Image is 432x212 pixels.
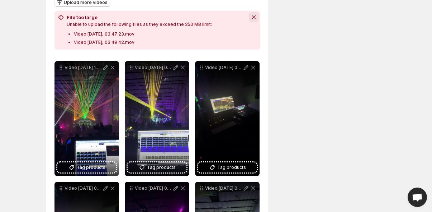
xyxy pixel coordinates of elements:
p: Video [DATE] 05 45 24 [135,185,172,191]
p: Video [DATE], 03 47 23.mov [74,31,212,37]
p: Video [DATE] 15 02 02 [65,65,102,70]
button: Tag products [128,162,186,172]
p: Video [DATE] 05 43 59 [65,185,102,191]
button: Dismiss notification [249,12,259,22]
p: Video [DATE] 05 35 09 [205,65,242,70]
span: Tag products [147,164,176,171]
div: Video [DATE] 03 19 15Tag products [125,61,189,176]
span: Tag products [217,164,246,171]
p: Video [DATE] 03 19 15 [135,65,172,70]
button: Tag products [198,162,257,172]
h2: File too large [67,14,212,21]
span: Tag products [77,164,105,171]
div: Video [DATE] 05 35 09Tag products [195,61,260,176]
p: Video [DATE], 03 49 42.mov [74,40,212,45]
a: Open chat [408,188,427,207]
p: Unable to upload the following files as they exceed the 250 MB limit: [67,22,212,27]
button: Tag products [57,162,116,172]
p: Video [DATE] 04 59 41 [205,185,242,191]
div: Video [DATE] 15 02 02Tag products [54,61,119,176]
